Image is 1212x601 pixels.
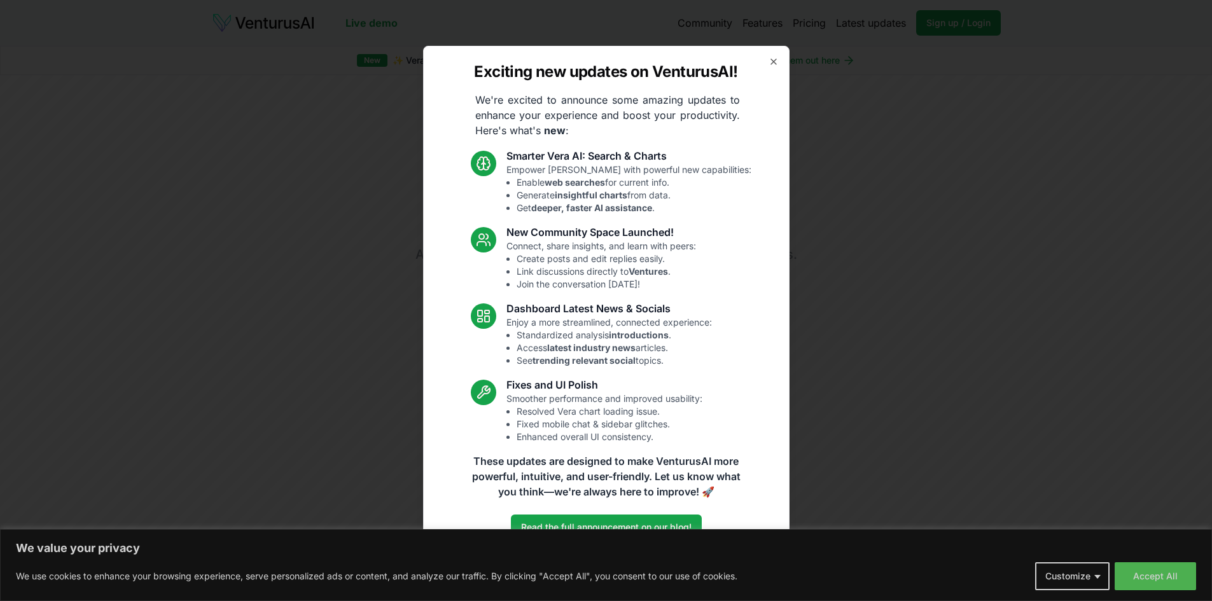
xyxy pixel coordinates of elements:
[517,265,696,278] li: Link discussions directly to .
[629,266,668,277] strong: Ventures
[506,301,712,316] h3: Dashboard Latest News & Socials
[464,453,749,499] p: These updates are designed to make VenturusAI more powerful, intuitive, and user-friendly. Let us...
[555,190,627,200] strong: insightful charts
[517,278,696,291] li: Join the conversation [DATE]!
[506,163,751,214] p: Empower [PERSON_NAME] with powerful new capabilities:
[474,62,737,82] h2: Exciting new updates on VenturusAI!
[547,342,636,353] strong: latest industry news
[506,377,702,392] h3: Fixes and UI Polish
[545,177,605,188] strong: web searches
[506,148,751,163] h3: Smarter Vera AI: Search & Charts
[506,225,696,240] h3: New Community Space Launched!
[517,252,696,265] li: Create posts and edit replies easily.
[517,329,712,342] li: Standardized analysis .
[506,316,712,367] p: Enjoy a more streamlined, connected experience:
[517,418,702,431] li: Fixed mobile chat & sidebar glitches.
[465,92,750,138] p: We're excited to announce some amazing updates to enhance your experience and boost your producti...
[517,189,751,202] li: Generate from data.
[609,329,669,340] strong: introductions
[517,342,712,354] li: Access articles.
[544,124,566,137] strong: new
[517,202,751,214] li: Get .
[533,355,636,366] strong: trending relevant social
[531,202,652,213] strong: deeper, faster AI assistance
[506,392,702,443] p: Smoother performance and improved usability:
[517,431,702,443] li: Enhanced overall UI consistency.
[511,515,702,540] a: Read the full announcement on our blog!
[517,354,712,367] li: See topics.
[506,240,696,291] p: Connect, share insights, and learn with peers:
[517,405,702,418] li: Resolved Vera chart loading issue.
[517,176,751,189] li: Enable for current info.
